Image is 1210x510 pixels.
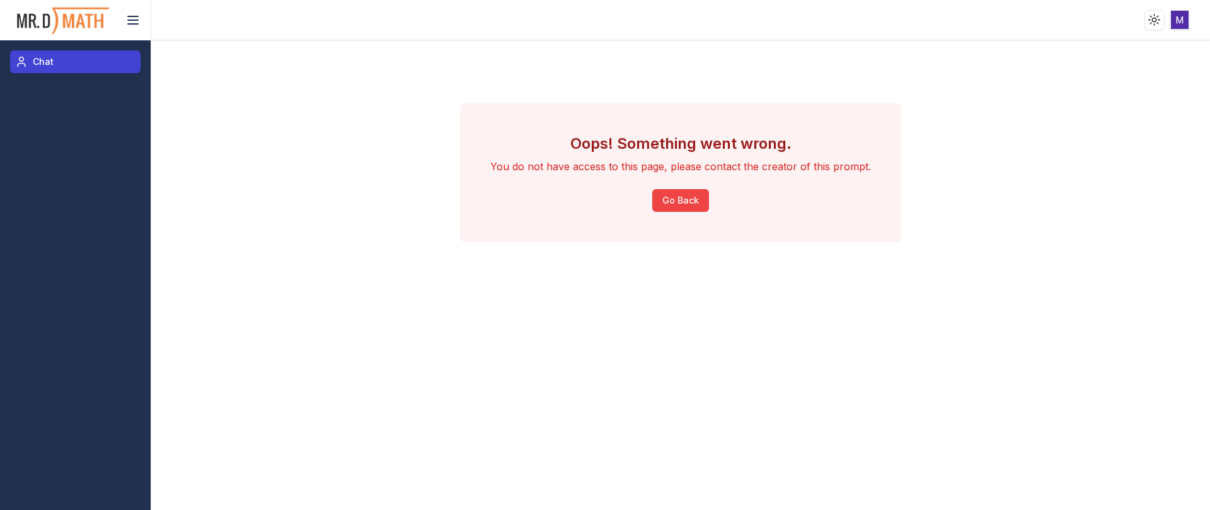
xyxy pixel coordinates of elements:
[652,189,709,212] button: Go Back
[10,50,141,73] a: Chat
[490,159,871,174] p: You do not have access to this page, please contact the creator of this prompt.
[33,55,54,68] span: Chat
[490,134,871,154] h3: Oops! Something went wrong.
[1171,11,1189,29] img: ACg8ocI3K3aSuzFEhhGVEpmOL6RR35L8WCnUE51r3YfROrWe52VSEg=s96-c
[16,4,110,37] img: PromptOwl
